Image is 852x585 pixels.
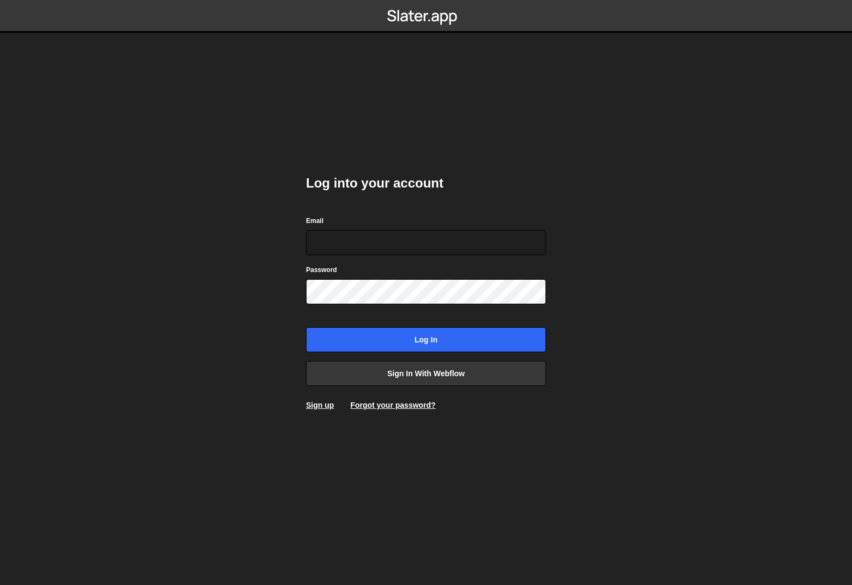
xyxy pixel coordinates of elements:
[306,215,323,226] label: Email
[306,401,334,409] a: Sign up
[306,264,337,275] label: Password
[306,174,546,192] h2: Log into your account
[306,361,546,386] a: Sign in with Webflow
[306,327,546,352] input: Log in
[350,401,435,409] a: Forgot your password?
